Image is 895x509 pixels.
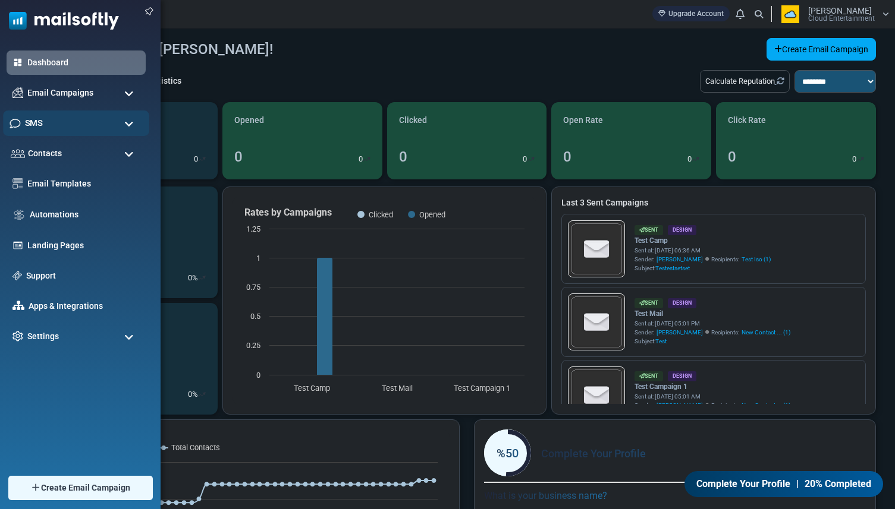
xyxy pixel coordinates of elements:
[657,401,703,410] span: [PERSON_NAME]
[742,255,771,264] a: Test Iso (1)
[635,298,663,308] div: Sent
[12,271,22,280] img: support-icon.svg
[668,371,696,381] div: Design
[805,477,871,491] span: 20% Completed
[767,38,876,61] a: Create Email Campaign
[775,77,784,86] a: Refresh Stats
[569,368,624,423] img: empty-draft-icon2.svg
[12,331,23,342] img: settings-icon.svg
[655,338,667,344] span: Test
[700,70,790,93] div: Calculate Reputation
[635,255,771,264] div: Sender: Recipients:
[58,41,273,58] h4: Welcome back, [PERSON_NAME]!
[808,15,875,22] span: Cloud Entertainment
[188,388,192,400] p: 0
[808,7,872,15] span: [PERSON_NAME]
[728,114,766,127] span: Click Rate
[188,272,206,284] div: %
[561,197,866,209] a: Last 3 Sent Campaigns
[256,254,260,263] text: 1
[250,312,260,321] text: 0.5
[27,87,93,99] span: Email Campaigns
[655,265,690,271] span: Testestsetset
[369,210,393,219] text: Clicked
[635,235,771,246] a: Test Camp
[796,477,799,491] span: |
[419,210,445,219] text: Opened
[635,381,790,392] a: Test Campaign 1
[399,114,427,127] span: Clicked
[635,371,663,381] div: Sent
[454,384,510,393] text: Test Campaign 1
[30,208,140,221] a: Automations
[244,207,332,218] text: Rates by Campaigns
[194,153,198,165] p: 0
[696,477,790,491] span: Complete Your Profile
[246,283,260,292] text: 0.75
[657,255,703,264] span: [PERSON_NAME]
[27,239,140,252] a: Landing Pages
[12,87,23,98] img: campaigns-icon.png
[233,197,536,404] svg: Rates by Campaigns
[635,328,790,337] div: Sender: Recipients:
[563,146,571,167] div: 0
[25,116,42,129] span: SMS
[12,240,23,251] img: landing_pages.svg
[256,371,260,380] text: 0
[234,114,264,127] span: Opened
[246,341,260,350] text: 0.25
[635,337,790,346] div: Subject:
[246,225,260,233] text: 1.25
[484,429,866,477] div: Complete Your Profile
[12,208,26,222] img: workflow.svg
[684,471,883,497] a: Complete Your Profile | 20% Completed
[563,114,603,127] span: Open Rate
[294,384,330,393] text: Test Camp
[635,246,771,255] div: Sent at: [DATE] 06:36 AM
[569,295,624,350] img: empty-draft-icon2.svg
[188,272,192,284] p: 0
[28,147,62,160] span: Contacts
[484,444,531,462] div: %50
[523,153,527,165] p: 0
[27,178,140,190] a: Email Templates
[775,5,805,23] img: User Logo
[635,401,790,410] div: Sender: Recipients:
[635,264,771,273] div: Subject:
[10,118,21,129] img: sms-icon.png
[234,146,243,167] div: 0
[687,153,692,165] p: 0
[12,57,23,68] img: dashboard-icon-active.svg
[27,56,140,69] a: Dashboard
[569,222,624,277] img: empty-draft-icon2.svg
[635,392,790,401] div: Sent at: [DATE] 05:01 AM
[26,270,140,282] a: Support
[635,308,790,319] a: Test Mail
[41,482,130,494] span: Create Email Campaign
[635,225,663,235] div: Sent
[12,178,23,189] img: email-templates-icon.svg
[359,153,363,165] p: 0
[381,384,412,393] text: Test Mail
[775,5,889,23] a: User Logo [PERSON_NAME] Cloud Entertainment
[742,401,790,410] a: New Contact ... (1)
[852,153,856,165] p: 0
[657,328,703,337] span: [PERSON_NAME]
[188,388,206,400] div: %
[742,328,790,337] a: New Contact ... (1)
[27,330,59,343] span: Settings
[668,225,696,235] div: Design
[635,319,790,328] div: Sent at: [DATE] 05:01 PM
[399,146,407,167] div: 0
[652,6,730,21] a: Upgrade Account
[668,298,696,308] div: Design
[484,483,607,503] label: What is your business name?
[728,146,736,167] div: 0
[11,149,25,157] img: contacts-icon.svg
[171,443,220,452] text: Total Contacts
[29,300,140,312] a: Apps & Integrations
